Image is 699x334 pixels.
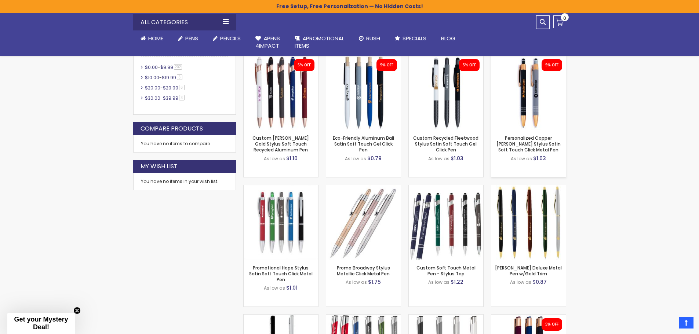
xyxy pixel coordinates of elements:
span: $0.87 [532,278,547,286]
a: Promotional Hope Stylus Satin Soft Touch Click Metal Pen [244,185,318,191]
span: $9.99 [160,64,173,70]
button: Close teaser [73,307,81,314]
a: 0 [553,15,566,28]
img: Promo Broadway Stylus Metallic Click Metal Pen [326,185,401,260]
span: As low as [264,155,285,162]
img: Personalized Copper Penny Stylus Satin Soft Touch Click Metal Pen [491,55,566,130]
span: $1.01 [286,284,298,291]
div: 5% OFF [463,63,476,68]
span: 6 [179,85,185,90]
img: Promotional Hope Stylus Satin Soft Touch Click Metal Pen [244,185,318,260]
a: Custom Eco-Friendly Rose Gold Earl Satin Soft Touch Gel Pen [491,314,566,320]
span: $0.79 [367,155,382,162]
a: Blog [434,30,463,47]
a: Custom Recycled Fleetwood Stylus Satin Soft Touch Gel Click Pen [413,135,478,153]
span: $39.99 [163,95,178,101]
span: 3 [177,74,182,80]
span: 202 [174,64,182,70]
span: $1.03 [533,155,546,162]
a: Personalized Copper [PERSON_NAME] Stylus Satin Soft Touch Click Metal Pen [496,135,561,153]
div: 5% OFF [545,63,558,68]
span: As low as [346,279,367,285]
div: 5% OFF [545,322,558,327]
span: $1.03 [451,155,463,162]
span: 0 [563,15,566,22]
strong: My Wish List [141,162,178,170]
a: Promo Broadway Stylus Metallic Click Metal Pen [337,265,390,277]
div: 5% OFF [298,63,311,68]
a: $0.00-$9.99202 [143,64,185,70]
a: Berkley Ballpoint Pen with Chrome Trim [244,314,318,320]
span: $19.99 [162,74,176,81]
span: $29.99 [163,85,178,91]
span: 4PROMOTIONAL ITEMS [295,34,344,49]
iframe: Google Customer Reviews [638,314,699,334]
strong: Compare Products [141,125,203,133]
span: $1.10 [286,155,298,162]
span: $10.00 [145,74,159,81]
span: $1.75 [368,278,381,286]
span: 4Pens 4impact [255,34,280,49]
a: 4PROMOTIONALITEMS [287,30,352,54]
span: As low as [428,279,449,285]
a: Promo Broadway Stylus Metallic Click Metal Pen [326,185,401,191]
span: $20.00 [145,85,160,91]
a: $20.00-$29.996 [143,85,187,91]
span: Specials [403,34,426,42]
span: $1.22 [451,278,463,286]
a: Paradigm Plus Custom Metal Pens [326,314,401,320]
img: Eco-Friendly Aluminum Bali Satin Soft Touch Gel Click Pen [326,55,401,130]
div: Get your Mystery Deal!Close teaser [7,313,75,334]
a: Promotional Hope Stylus Satin Soft Touch Click Metal Pen [249,265,313,283]
a: Home [133,30,171,47]
a: Custom Soft Touch Metal Pen - Stylus Top [416,265,476,277]
a: Custom Soft Touch Metal Pen - Stylus Top [409,185,483,191]
span: As low as [428,155,449,162]
span: As low as [510,279,531,285]
span: Home [148,34,163,42]
img: Cooper Deluxe Metal Pen w/Gold Trim [491,185,566,260]
span: Rush [366,34,380,42]
a: 4Pens4impact [248,30,287,54]
a: Paradigm Custom Metal Pens - Screen Printed [409,314,483,320]
div: 5% OFF [380,63,393,68]
span: As low as [345,155,366,162]
span: $30.00 [145,95,160,101]
span: Pens [185,34,198,42]
img: Custom Recycled Fleetwood Stylus Satin Soft Touch Gel Click Pen [409,55,483,130]
a: Rush [352,30,387,47]
a: Custom Lexi Rose Gold Stylus Soft Touch Recycled Aluminum Pen [244,55,318,61]
img: Custom Soft Touch Metal Pen - Stylus Top [409,185,483,260]
span: $0.00 [145,64,158,70]
a: $10.00-$19.993 [143,74,185,81]
span: As low as [264,285,285,291]
span: 3 [179,95,185,100]
div: All Categories [133,14,236,30]
a: Cooper Deluxe Metal Pen w/Gold Trim [491,185,566,191]
a: [PERSON_NAME] Deluxe Metal Pen w/Gold Trim [495,265,562,277]
a: Pens [171,30,205,47]
a: Eco-Friendly Aluminum Bali Satin Soft Touch Gel Click Pen [333,135,394,153]
a: Specials [387,30,434,47]
span: Get your Mystery Deal! [14,316,68,331]
a: $30.00-$39.993 [143,95,187,101]
a: Custom [PERSON_NAME] Gold Stylus Soft Touch Recycled Aluminum Pen [252,135,309,153]
div: You have no items to compare. [133,135,236,153]
img: Custom Lexi Rose Gold Stylus Soft Touch Recycled Aluminum Pen [244,55,318,130]
a: Custom Recycled Fleetwood Stylus Satin Soft Touch Gel Click Pen [409,55,483,61]
a: Pencils [205,30,248,47]
span: As low as [511,155,532,162]
a: Eco-Friendly Aluminum Bali Satin Soft Touch Gel Click Pen [326,55,401,61]
a: Personalized Copper Penny Stylus Satin Soft Touch Click Metal Pen [491,55,566,61]
div: You have no items in your wish list. [141,179,228,184]
span: Blog [441,34,455,42]
span: Pencils [220,34,241,42]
